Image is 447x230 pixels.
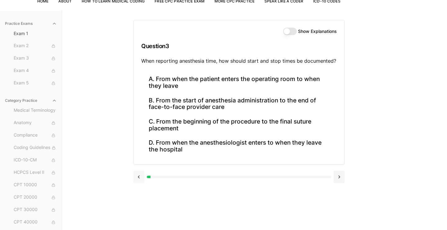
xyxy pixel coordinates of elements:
span: Compliance [14,132,57,139]
span: Medical Terminology [14,107,57,114]
button: A. From when the patient enters the operating room to when they leave [141,72,337,93]
h3: Question 3 [141,37,337,55]
span: Exam 4 [14,67,57,74]
button: Practice Exams [2,19,59,29]
button: HCPCS Level II [11,168,59,178]
button: CPT 10000 [11,180,59,190]
button: B. From the start of anesthesia administration to the end of face-to-face provider care [141,93,337,114]
button: CPT 20000 [11,192,59,202]
button: Compliance [11,130,59,140]
button: Exam 5 [11,78,59,88]
span: Coding Guidelines [14,144,57,151]
button: C. From the beginning of the procedure to the final suture placement [141,114,337,135]
span: HCPCS Level II [14,169,57,176]
span: ICD-10-CM [14,157,57,164]
span: Exam 3 [14,55,57,62]
span: Exam 1 [14,30,57,37]
span: Exam 5 [14,80,57,87]
button: Exam 1 [11,29,59,38]
p: When reporting anesthesia time, how should start and stop times be documented? [141,57,337,65]
span: Anatomy [14,120,57,126]
button: Exam 2 [11,41,59,51]
span: CPT 30000 [14,206,57,213]
span: CPT 20000 [14,194,57,201]
button: Medical Terminology [11,106,59,115]
button: CPT 40000 [11,217,59,227]
button: Exam 4 [11,66,59,76]
button: CPT 30000 [11,205,59,215]
span: CPT 40000 [14,219,57,226]
label: Show Explanations [298,29,337,34]
span: Exam 2 [14,43,57,49]
button: D. From when the anesthesiologist enters to when they leave the hospital [141,136,337,157]
button: ICD-10-CM [11,155,59,165]
button: Category Practice [2,96,59,106]
button: Exam 3 [11,53,59,63]
button: Anatomy [11,118,59,128]
button: Coding Guidelines [11,143,59,153]
span: CPT 10000 [14,182,57,188]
